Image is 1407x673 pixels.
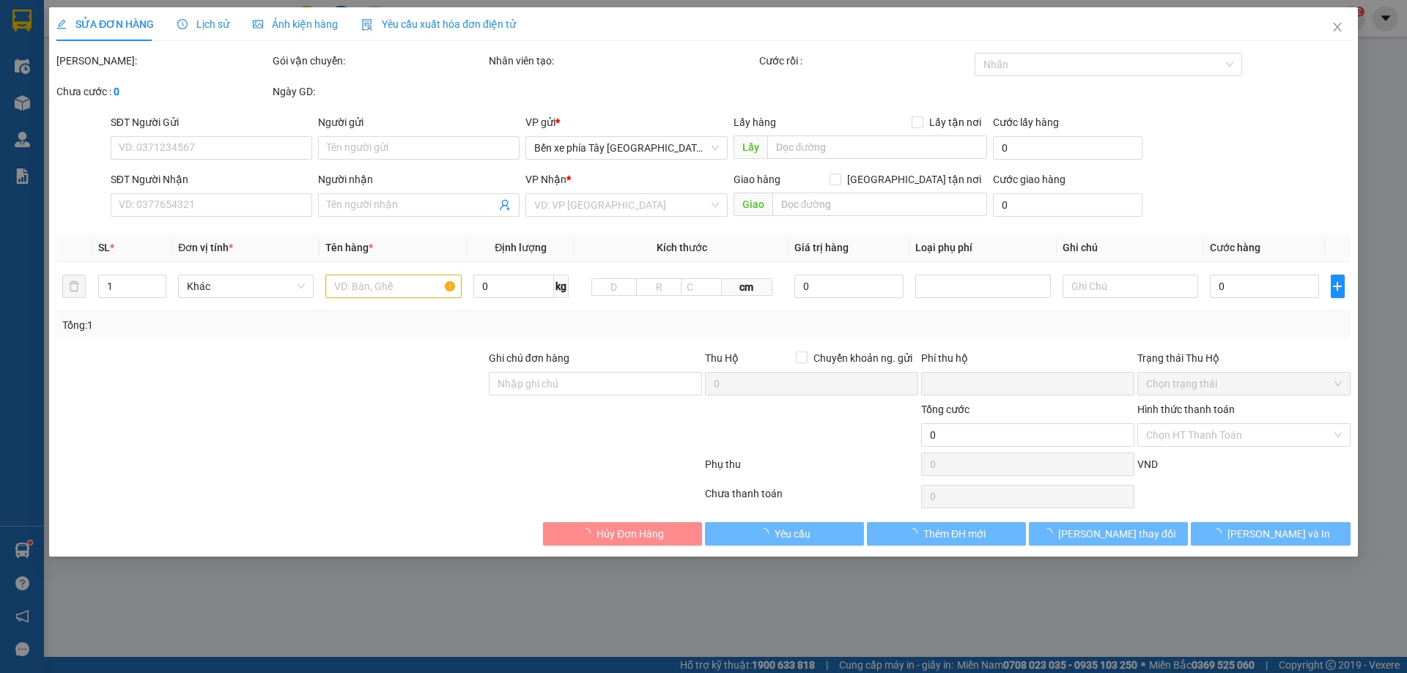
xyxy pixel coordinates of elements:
[921,404,970,415] span: Tổng cước
[177,18,229,30] span: Lịch sử
[1332,280,1344,292] span: plus
[580,528,597,538] span: loading
[703,486,920,511] div: Chưa thanh toán
[188,275,306,297] span: Khác
[1211,528,1227,538] span: loading
[318,171,520,187] div: Người nhận
[993,193,1142,217] input: Cước giao hàng
[1192,522,1351,546] button: [PERSON_NAME] và In
[923,526,986,542] span: Thêm ĐH mới
[775,526,810,542] span: Yêu cầu
[907,528,923,538] span: loading
[495,242,547,253] span: Định lượng
[526,114,728,130] div: VP gửi
[1063,275,1198,298] input: Ghi Chú
[597,526,664,542] span: Hủy Đơn Hàng
[526,174,567,185] span: VP Nhận
[1211,242,1261,253] span: Cước hàng
[993,116,1059,128] label: Cước lấy hàng
[62,317,543,333] div: Tổng: 1
[772,193,987,216] input: Dọc đường
[177,19,188,29] span: clock-circle
[489,53,756,69] div: Nhân viên tạo:
[734,116,776,128] span: Lấy hàng
[489,372,702,395] input: Ghi chú đơn hàng
[722,278,772,296] span: cm
[841,171,987,187] span: [GEOGRAPHIC_DATA] tận nơi
[253,18,338,30] span: Ảnh kiện hàng
[734,174,780,185] span: Giao hàng
[795,242,849,253] span: Giá trị hàng
[326,275,462,298] input: VD: Bàn, Ghế
[1227,526,1330,542] span: [PERSON_NAME] và In
[543,522,702,546] button: Hủy Đơn Hàng
[179,242,234,253] span: Đơn vị tính
[273,83,486,100] div: Ngày GD:
[1057,234,1204,262] th: Ghi chú
[993,136,1142,160] input: Cước lấy hàng
[114,86,119,97] b: 0
[703,456,920,482] div: Phụ thu
[923,114,987,130] span: Lấy tận nơi
[489,352,569,364] label: Ghi chú đơn hàng
[636,278,682,296] input: R
[1137,458,1158,470] span: VND
[1331,275,1345,298] button: plus
[253,19,263,29] span: picture
[808,350,918,366] span: Chuyển khoản ng. gửi
[734,135,767,159] span: Lấy
[758,528,775,538] span: loading
[909,234,1057,262] th: Loại phụ phí
[56,18,154,30] span: SỬA ĐƠN HÀNG
[921,350,1134,372] div: Phí thu hộ
[326,242,374,253] span: Tên hàng
[554,275,569,298] span: kg
[705,352,739,364] span: Thu Hộ
[705,522,864,546] button: Yêu cầu
[273,53,486,69] div: Gói vận chuyển:
[111,114,312,130] div: SĐT Người Gửi
[1042,528,1058,538] span: loading
[361,18,516,30] span: Yêu cầu xuất hóa đơn điện tử
[681,278,722,296] input: C
[56,83,270,100] div: Chưa cước :
[1029,522,1188,546] button: [PERSON_NAME] thay đổi
[62,275,86,298] button: delete
[993,174,1066,185] label: Cước giao hàng
[1137,404,1235,415] label: Hình thức thanh toán
[867,522,1026,546] button: Thêm ĐH mới
[1317,7,1358,48] button: Close
[1137,350,1351,366] div: Trạng thái Thu Hộ
[767,135,987,159] input: Dọc đường
[111,171,312,187] div: SĐT Người Nhận
[56,19,67,29] span: edit
[759,53,972,69] div: Cước rồi :
[98,242,110,253] span: SL
[1332,21,1343,33] span: close
[1058,526,1175,542] span: [PERSON_NAME] thay đổi
[361,19,373,31] img: icon
[1146,373,1342,395] span: Chọn trạng thái
[500,199,512,211] span: user-add
[535,137,719,159] span: Bến xe phía Tây Thanh Hóa
[734,193,772,216] span: Giao
[318,114,520,130] div: Người gửi
[56,53,270,69] div: [PERSON_NAME]:
[657,242,707,253] span: Kích thước
[591,278,637,296] input: D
